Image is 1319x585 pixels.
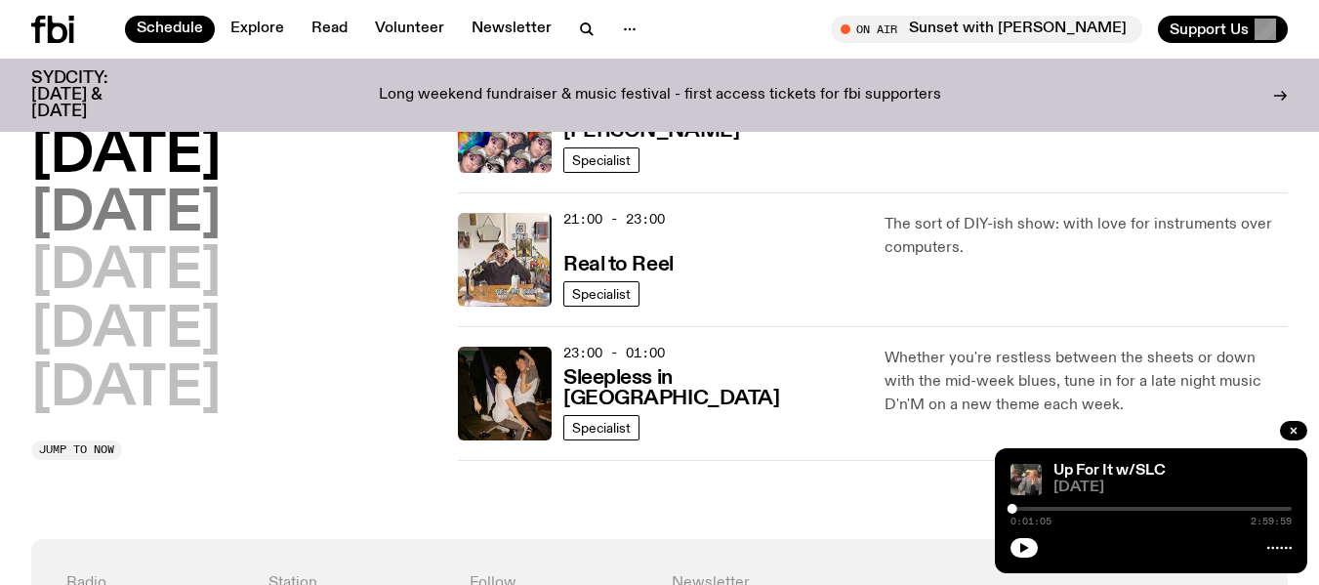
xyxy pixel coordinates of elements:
a: Read [300,16,359,43]
span: Support Us [1170,21,1249,38]
span: Jump to now [39,444,114,455]
button: [DATE] [31,188,221,242]
button: Jump to now [31,440,122,460]
a: Volunteer [363,16,456,43]
a: Newsletter [460,16,563,43]
span: Specialist [572,152,631,167]
span: [DATE] [1053,481,1292,495]
p: Long weekend fundraiser & music festival - first access tickets for fbi supporters [379,87,941,104]
a: Specialist [563,281,639,307]
h3: Real to Reel [563,255,674,275]
img: Jasper Craig Adams holds a vintage camera to his eye, obscuring his face. He is wearing a grey ju... [458,213,552,307]
button: [DATE] [31,304,221,358]
a: Specialist [563,415,639,440]
a: Explore [219,16,296,43]
h3: Sleepless in [GEOGRAPHIC_DATA] [563,368,861,409]
span: 23:00 - 01:00 [563,344,665,362]
button: [DATE] [31,129,221,184]
span: 21:00 - 23:00 [563,210,665,229]
button: Support Us [1158,16,1288,43]
button: [DATE] [31,362,221,417]
span: 2:59:59 [1251,517,1292,526]
h3: SYDCITY: [DATE] & [DATE] [31,70,156,120]
a: Specialist [563,147,639,173]
a: Up For It w/SLC [1053,463,1166,479]
span: 0:01:05 [1010,517,1051,526]
span: Specialist [572,420,631,435]
span: Specialist [572,286,631,301]
button: On AirSunset with [PERSON_NAME] [831,16,1142,43]
a: Schedule [125,16,215,43]
p: Whether you're restless between the sheets or down with the mid-week blues, tune in for a late ni... [885,347,1288,417]
a: Real to Reel [563,251,674,275]
p: The sort of DIY-ish show: with love for instruments over computers. [885,213,1288,260]
img: Marcus Whale is on the left, bent to his knees and arching back with a gleeful look his face He i... [458,347,552,440]
button: [DATE] [31,246,221,301]
a: Sleepless in [GEOGRAPHIC_DATA] [563,364,861,409]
